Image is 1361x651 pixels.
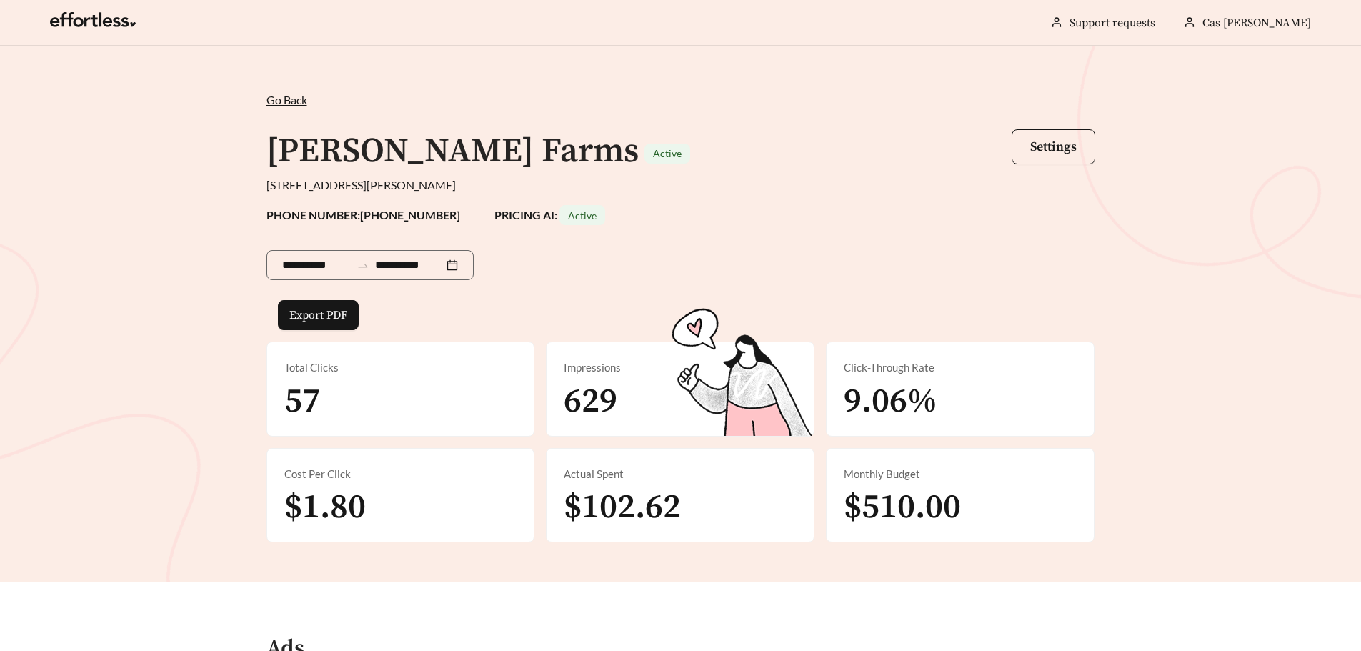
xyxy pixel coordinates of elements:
span: Settings [1030,139,1077,155]
span: swap-right [357,259,369,272]
div: [STREET_ADDRESS][PERSON_NAME] [266,177,1095,194]
div: Monthly Budget [844,466,1077,482]
div: Cost Per Click [284,466,517,482]
div: Total Clicks [284,359,517,376]
span: 629 [564,380,617,423]
span: 57 [284,380,320,423]
button: Export PDF [278,300,359,330]
button: Settings [1012,129,1095,164]
span: Active [568,209,597,222]
span: Active [653,147,682,159]
span: 9.06% [844,380,937,423]
a: Support requests [1070,16,1155,30]
span: Export PDF [289,307,347,324]
span: $102.62 [564,486,681,529]
span: $1.80 [284,486,366,529]
strong: PRICING AI: [494,208,605,222]
span: $510.00 [844,486,961,529]
div: Actual Spent [564,466,797,482]
span: Cas [PERSON_NAME] [1202,16,1311,30]
div: Click-Through Rate [844,359,1077,376]
span: Go Back [266,93,307,106]
h1: [PERSON_NAME] Farms [266,130,639,173]
span: to [357,259,369,272]
div: Impressions [564,359,797,376]
strong: PHONE NUMBER: [PHONE_NUMBER] [266,208,460,222]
